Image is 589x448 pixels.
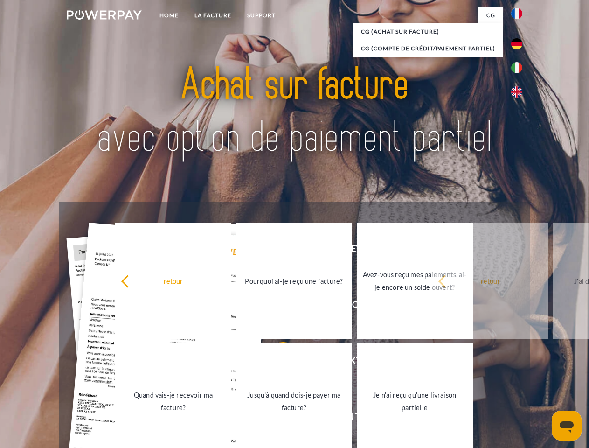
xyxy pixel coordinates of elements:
[353,40,503,57] a: CG (Compte de crédit/paiement partiel)
[121,389,226,414] div: Quand vais-je recevoir ma facture?
[357,223,473,339] a: Avez-vous reçu mes paiements, ai-je encore un solde ouvert?
[511,62,522,73] img: it
[438,274,543,287] div: retour
[152,7,187,24] a: Home
[511,86,522,98] img: en
[511,8,522,19] img: fr
[362,268,467,294] div: Avez-vous reçu mes paiements, ai-je encore un solde ouvert?
[511,38,522,49] img: de
[187,7,239,24] a: LA FACTURE
[353,23,503,40] a: CG (achat sur facture)
[239,7,284,24] a: Support
[362,389,467,414] div: Je n'ai reçu qu'une livraison partielle
[242,274,346,287] div: Pourquoi ai-je reçu une facture?
[478,7,503,24] a: CG
[89,45,500,179] img: title-powerpay_fr.svg
[67,10,142,20] img: logo-powerpay-white.svg
[242,389,346,414] div: Jusqu'à quand dois-je payer ma facture?
[121,274,226,287] div: retour
[552,411,582,441] iframe: Bouton de lancement de la fenêtre de messagerie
